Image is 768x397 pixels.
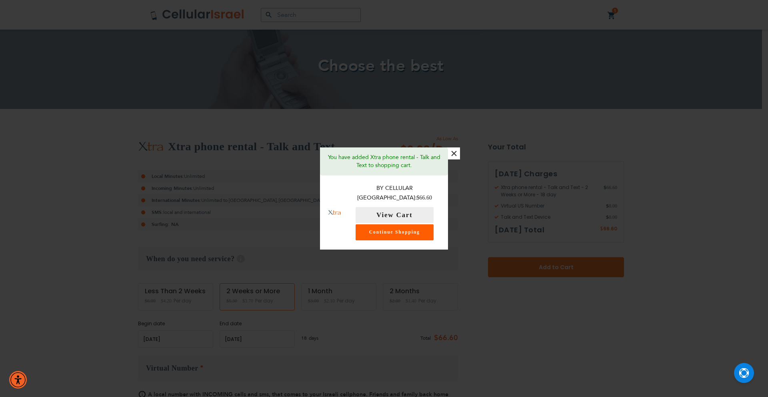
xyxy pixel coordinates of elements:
[417,195,432,201] span: $66.60
[448,147,460,159] button: ×
[9,371,27,389] div: Accessibility Menu
[356,207,434,223] button: View Cart
[326,153,442,169] p: You have added Xtra phone rental - Talk and Text to shopping cart.
[349,183,440,203] p: By Cellular [GEOGRAPHIC_DATA]:
[356,224,434,240] a: Continue Shopping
